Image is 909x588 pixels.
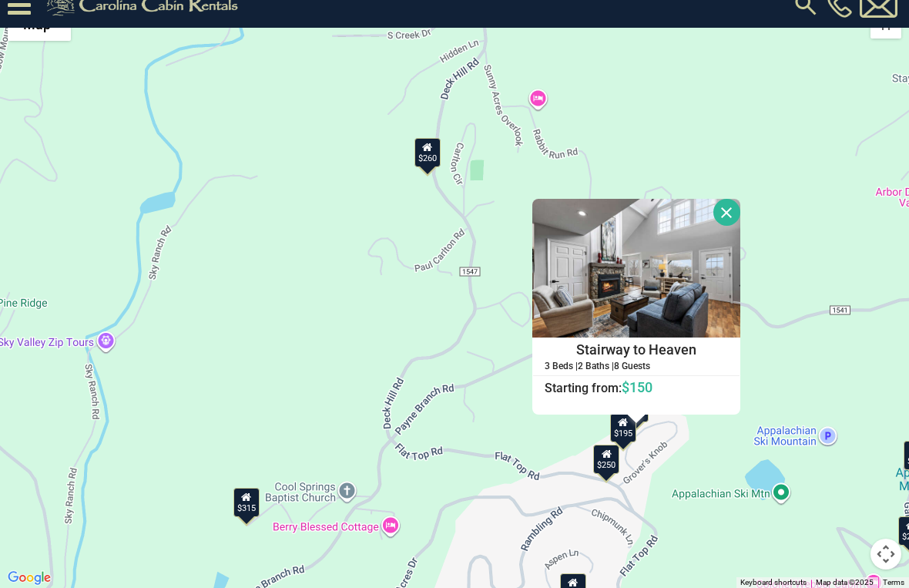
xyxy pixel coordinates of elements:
[593,445,619,474] div: $250
[870,539,901,570] button: Map camera controls
[614,361,650,371] h5: 8 Guests
[713,199,740,226] button: Close
[532,199,740,338] img: Stairway to Heaven
[610,413,636,442] div: $195
[740,577,807,588] button: Keyboard shortcuts
[532,338,740,396] a: Stairway to Heaven 2 Baths | 8 Guests Starting from:$150
[883,578,904,586] a: Terms (opens in new tab)
[533,379,740,395] h6: Starting from:
[533,338,740,361] h4: Stairway to Heaven
[816,578,874,586] span: Map data ©2025
[578,361,614,371] h5: 2 Baths |
[622,378,652,395] span: $150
